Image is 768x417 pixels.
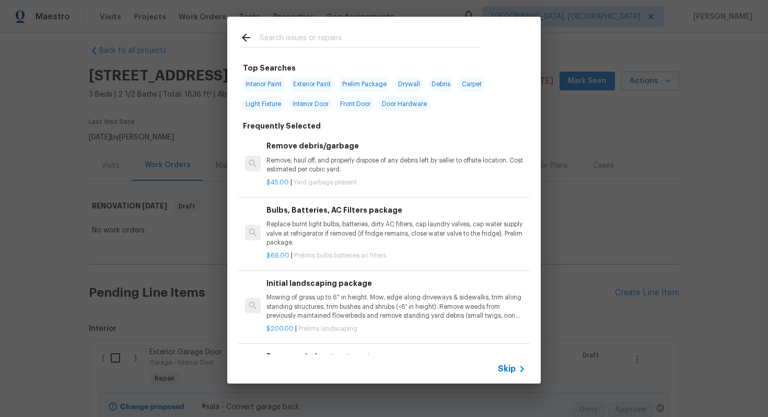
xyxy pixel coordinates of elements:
[337,97,374,111] span: Front Door
[242,77,285,91] span: Interior Paint
[243,120,321,132] h6: Frequently Selected
[266,156,526,174] p: Remove, haul off, and properly dispose of any debris left by seller to offsite location. Cost est...
[266,179,289,186] span: $45.00
[459,77,485,91] span: Carpet
[242,97,284,111] span: Light Fixture
[266,293,526,320] p: Mowing of grass up to 6" in height. Mow, edge along driveways & sidewalks, trim along standing st...
[294,252,386,259] span: Prelims bulbs batteries ac filters
[260,31,481,47] input: Search issues or repairs
[243,62,296,74] h6: Top Searches
[339,77,390,91] span: Prelim Package
[266,351,526,362] h6: Remove window treatments
[428,77,453,91] span: Debris
[379,97,430,111] span: Door Hardware
[289,97,332,111] span: Interior Door
[266,326,294,332] span: $200.00
[266,277,526,289] h6: Initial landscaping package
[266,251,526,260] p: |
[298,326,357,332] span: Prelims landscaping
[266,220,526,247] p: Replace burnt light bulbs, batteries, dirty AC filters, cap laundry valves, cap water supply valv...
[266,325,526,333] p: |
[294,179,357,186] span: Yard garbage present
[498,364,516,374] span: Skip
[395,77,423,91] span: Drywall
[266,140,526,152] h6: Remove debris/garbage
[266,178,526,187] p: |
[266,204,526,216] h6: Bulbs, Batteries, AC Filters package
[266,252,289,259] span: $66.00
[290,77,334,91] span: Exterior Paint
